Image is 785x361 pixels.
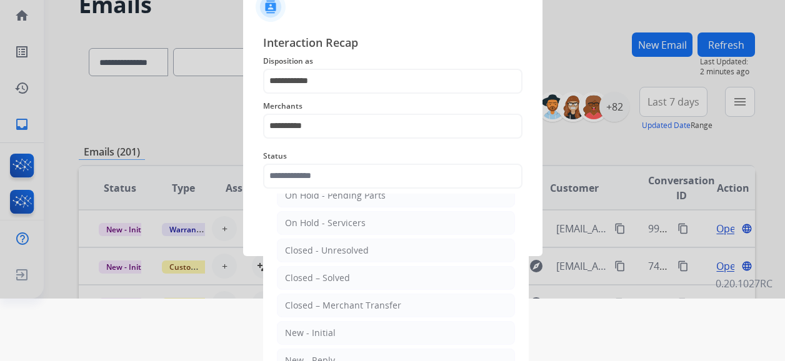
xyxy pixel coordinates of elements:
div: New - Initial [285,327,336,339]
p: 0.20.1027RC [716,276,772,291]
span: Interaction Recap [263,34,522,54]
span: Disposition as [263,54,522,69]
span: Status [263,149,522,164]
span: Merchants [263,99,522,114]
div: On Hold - Pending Parts [285,189,386,202]
div: Closed – Solved [285,272,350,284]
div: Closed - Unresolved [285,244,369,257]
div: Closed – Merchant Transfer [285,299,401,312]
div: On Hold - Servicers [285,217,366,229]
